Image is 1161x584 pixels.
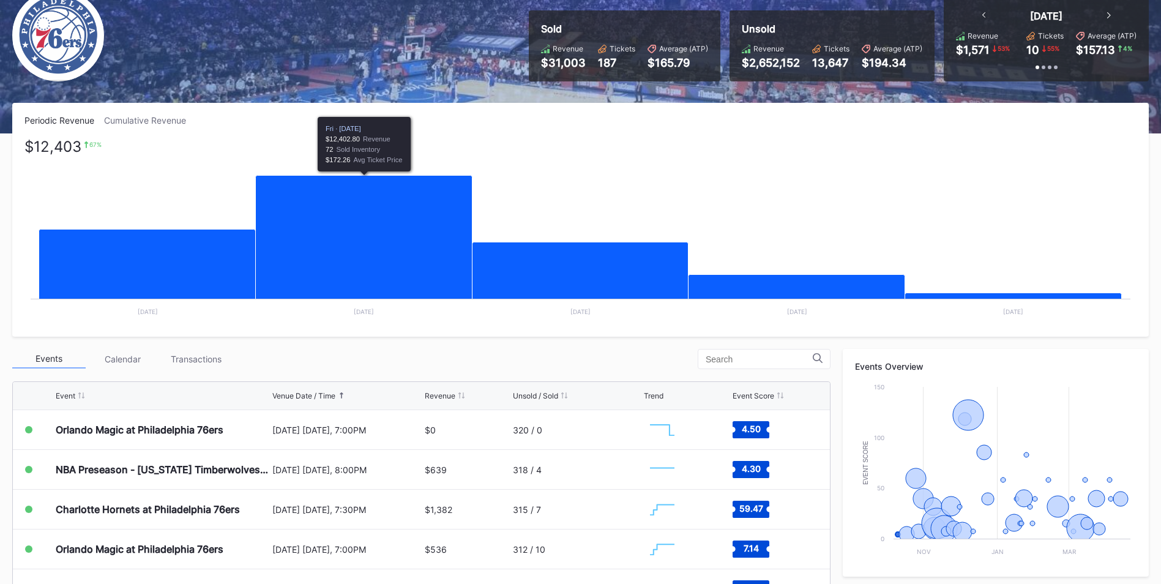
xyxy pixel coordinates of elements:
div: 187 [598,56,635,69]
div: Events [12,350,86,369]
div: $194.34 [862,56,922,69]
div: $1,571 [956,43,990,56]
text: [DATE] [1003,308,1023,315]
div: 55 % [1046,43,1061,53]
div: [DATE] [DATE], 7:30PM [272,504,422,515]
div: Average (ATP) [1088,31,1137,40]
div: $639 [425,465,447,475]
div: Events Overview [855,361,1137,372]
text: 59.47 [739,503,763,514]
div: 315 / 7 [513,504,541,515]
div: $31,003 [541,56,586,69]
text: Jan [991,548,1004,555]
text: 4.50 [741,424,760,434]
div: Unsold [742,23,922,35]
div: 312 / 10 [513,544,545,555]
div: Tickets [1038,31,1064,40]
div: Unsold / Sold [513,391,558,400]
div: Event [56,391,75,400]
div: $165.79 [648,56,708,69]
div: $536 [425,544,447,555]
input: Search [706,354,813,364]
div: $12,403 [24,141,81,152]
svg: Chart title [644,534,681,564]
text: 7.14 [743,543,758,553]
div: Revenue [968,31,998,40]
div: $157.13 [1076,43,1115,56]
text: Nov [917,548,931,555]
div: 67 % [89,141,102,148]
div: Tickets [610,44,635,53]
text: Event Score [862,441,869,485]
div: Average (ATP) [659,44,708,53]
div: NBA Preseason - [US_STATE] Timberwolves at Philadelphia 76ers [56,463,269,476]
div: Venue Date / Time [272,391,335,400]
div: Charlotte Hornets at Philadelphia 76ers [56,503,240,515]
svg: Chart title [644,454,681,485]
div: Revenue [425,391,455,400]
div: Calendar [86,350,159,369]
text: [DATE] [354,308,374,315]
div: Orlando Magic at Philadelphia 76ers [56,424,223,436]
div: Trend [644,391,663,400]
text: 4.30 [741,463,760,474]
svg: Chart title [855,381,1137,564]
div: $1,382 [425,504,452,515]
div: 320 / 0 [513,425,542,435]
div: Sold [541,23,708,35]
text: 50 [877,484,884,492]
div: Periodic Revenue [24,115,104,125]
div: 10 [1026,43,1039,56]
div: $0 [425,425,436,435]
div: Average (ATP) [873,44,922,53]
div: Tickets [824,44,849,53]
text: [DATE] [787,308,807,315]
div: 4 % [1122,43,1133,53]
div: Event Score [733,391,774,400]
svg: Chart title [24,141,1137,324]
svg: Chart title [644,494,681,525]
div: Revenue [553,44,583,53]
div: Revenue [753,44,784,53]
text: 150 [874,383,884,391]
div: [DATE] [DATE], 7:00PM [272,425,422,435]
text: 100 [874,434,884,441]
div: [DATE] [DATE], 8:00PM [272,465,422,475]
text: 0 [881,535,884,542]
div: 318 / 4 [513,465,542,475]
div: 53 % [996,43,1011,53]
div: Orlando Magic at Philadelphia 76ers [56,543,223,555]
text: [DATE] [570,308,591,315]
div: 13,647 [812,56,849,69]
div: Transactions [159,350,233,369]
div: $2,652,152 [742,56,800,69]
div: Cumulative Revenue [104,115,196,125]
text: [DATE] [138,308,158,315]
div: [DATE] [DATE], 7:00PM [272,544,422,555]
div: [DATE] [1030,10,1062,22]
text: Mar [1062,548,1077,555]
svg: Chart title [644,414,681,445]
